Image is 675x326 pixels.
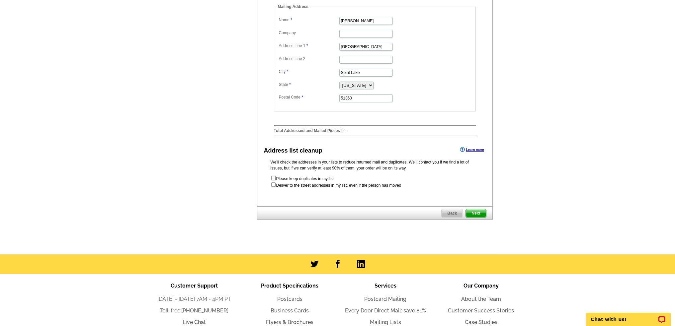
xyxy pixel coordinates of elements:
[264,146,322,155] div: Address list cleanup
[171,283,218,289] span: Customer Support
[448,307,514,314] a: Customer Success Stories
[460,147,484,152] a: Learn more
[345,307,426,314] a: Every Door Direct Mail: save 81%
[277,4,309,10] legend: Mailing Address
[370,319,401,325] a: Mailing Lists
[277,296,302,302] a: Postcards
[279,30,339,36] label: Company
[183,319,206,325] a: Live Chat
[279,43,339,49] label: Address Line 1
[464,283,499,289] span: Our Company
[181,307,228,314] a: [PHONE_NUMBER]
[271,175,479,188] form: Please keep duplicates in my list Deliver to the street addresses in my list, even if the person ...
[442,209,463,217] span: Back
[146,307,242,315] li: Toll-free:
[279,69,339,75] label: City
[466,209,486,217] span: Next
[271,307,309,314] a: Business Cards
[146,295,242,303] li: [DATE] - [DATE] 7AM - 4PM PT
[375,283,396,289] span: Services
[441,209,463,218] a: Back
[582,305,675,326] iframe: LiveChat chat widget
[279,56,339,62] label: Address Line 2
[274,128,340,133] strong: Total Addressed and Mailed Pieces
[266,319,313,325] a: Flyers & Brochures
[364,296,406,302] a: Postcard Mailing
[271,159,479,171] p: We’ll check the addresses in your lists to reduce returned mail and duplicates. We’ll contact you...
[279,17,339,23] label: Name
[341,128,346,133] span: 94
[465,319,497,325] a: Case Studies
[461,296,501,302] a: About the Team
[279,94,339,100] label: Postal Code
[279,82,339,88] label: State
[261,283,318,289] span: Product Specifications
